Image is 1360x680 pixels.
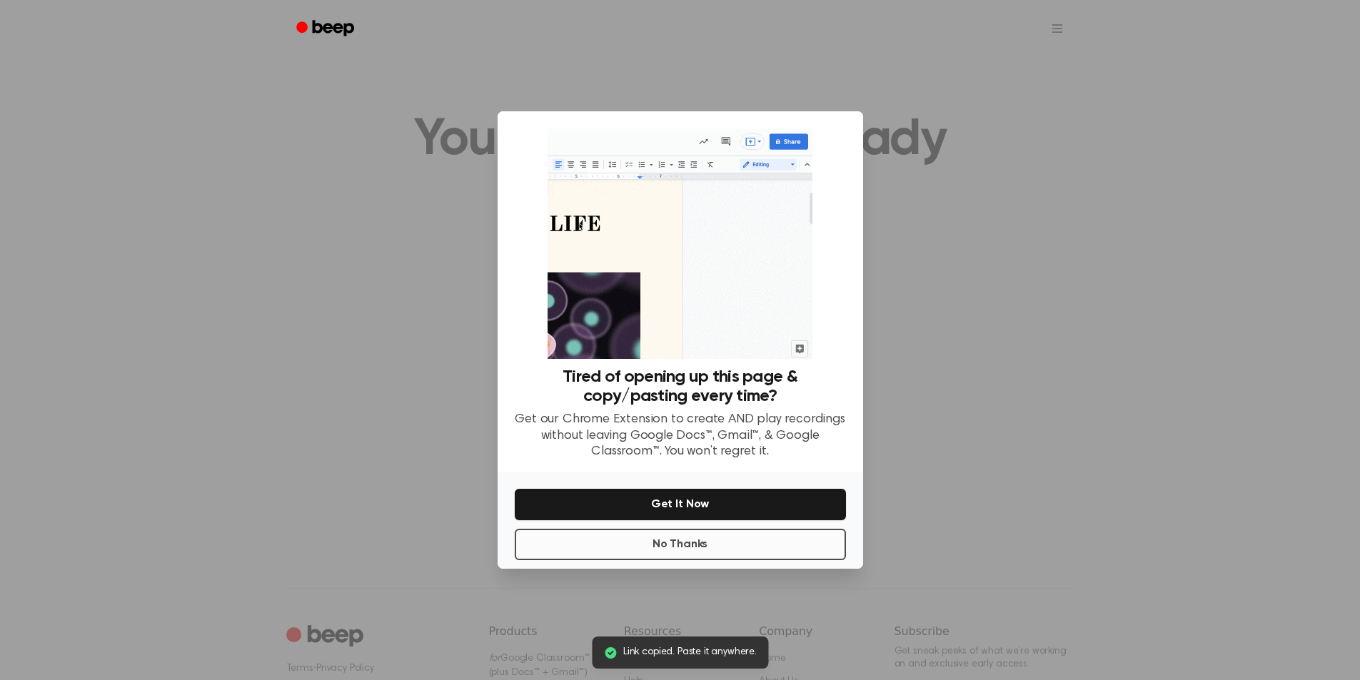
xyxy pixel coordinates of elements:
a: Beep [286,15,367,43]
button: Open menu [1040,11,1074,46]
span: Link copied. Paste it anywhere. [623,645,757,660]
img: Beep extension in action [548,128,812,359]
button: No Thanks [515,529,846,560]
button: Get It Now [515,489,846,520]
h3: Tired of opening up this page & copy/pasting every time? [515,367,846,406]
p: Get our Chrome Extension to create AND play recordings without leaving Google Docs™, Gmail™, & Go... [515,412,846,460]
